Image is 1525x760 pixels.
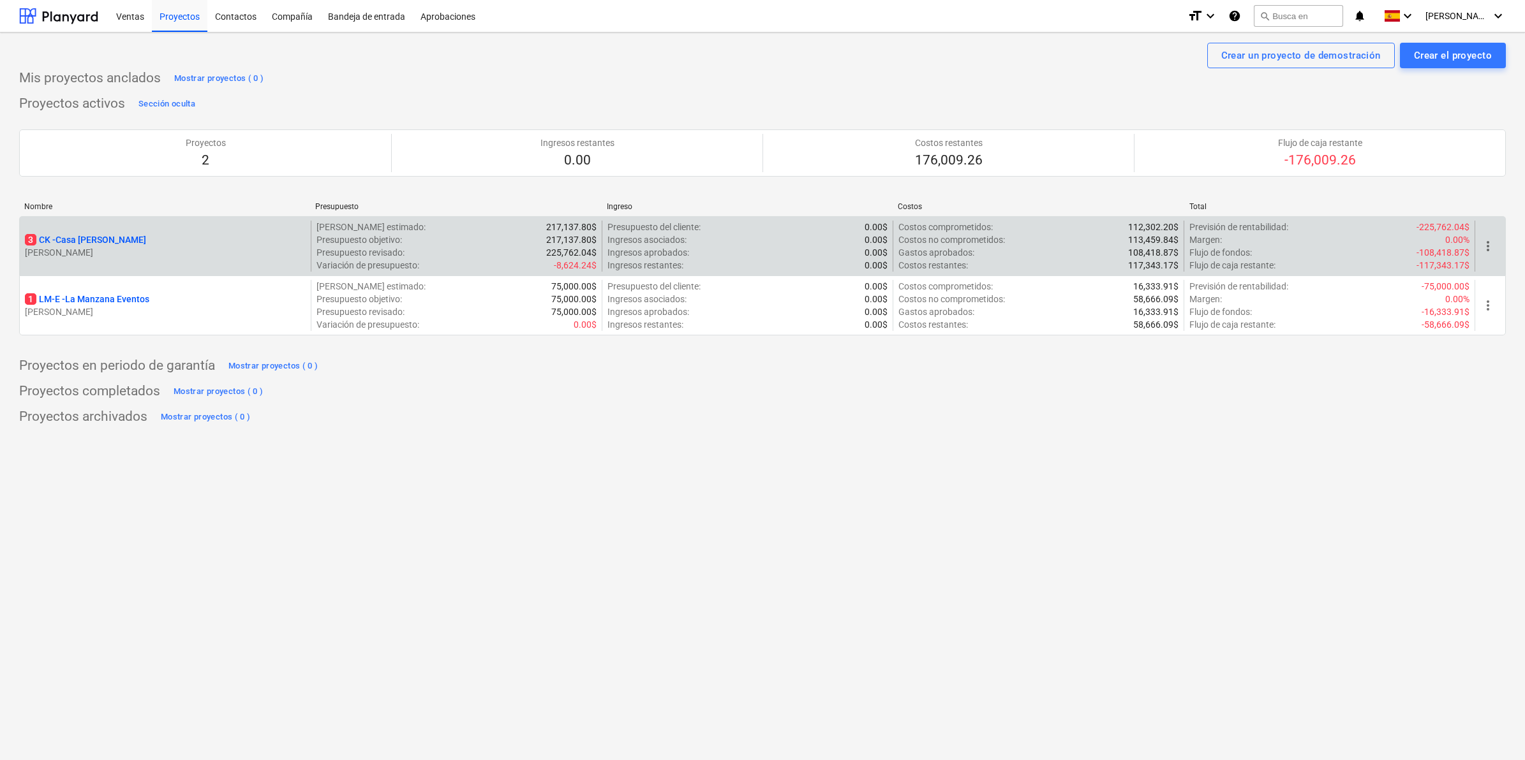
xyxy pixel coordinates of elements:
[1422,318,1469,331] p: -58,666.09$
[174,71,264,86] div: Mostrar proyectos ( 0 )
[1189,305,1252,318] p: Flujo de fondos :
[1133,305,1179,318] p: 16,333.91$
[25,246,306,259] p: [PERSON_NAME]
[1480,238,1496,254] span: more_vert
[546,246,597,259] p: 225,762.04$
[1189,202,1470,211] div: Total
[551,280,597,293] p: 75,000.00$
[1445,233,1469,246] p: 0.00%
[1278,136,1362,149] p: Flujo de caja restante
[540,136,614,149] p: Ingresos restantes
[865,318,888,331] p: 0.00$
[25,293,149,305] p: LM-E - La Manzana Eventos
[554,259,597,272] p: -8,624.24$
[138,97,195,112] div: Sección oculta
[607,202,888,211] div: Ingreso
[865,221,888,233] p: 0.00$
[1189,233,1222,246] p: Margen :
[1203,8,1218,24] i: keyboard_arrow_down
[574,318,597,331] p: 0.00$
[607,221,701,233] p: Presupuesto del cliente :
[316,233,402,246] p: Presupuesto objetivo :
[1254,5,1343,27] button: Busca en
[24,202,305,211] div: Nombre
[607,280,701,293] p: Presupuesto del cliente :
[1425,11,1489,21] span: [PERSON_NAME][GEOGRAPHIC_DATA]
[898,259,968,272] p: Costos restantes :
[1260,11,1270,21] span: search
[316,221,426,233] p: [PERSON_NAME] estimado :
[1189,259,1276,272] p: Flujo de caja restante :
[1417,259,1469,272] p: -117,343.17$
[915,136,983,149] p: Costos restantes
[1128,246,1179,259] p: 108,418.87$
[316,280,426,293] p: [PERSON_NAME] estimado :
[540,152,614,170] p: 0.00
[1278,152,1362,170] p: -176,009.26
[1353,8,1366,24] i: notifications
[135,94,198,114] button: Sección oculta
[174,384,264,399] div: Mostrar proyectos ( 0 )
[1189,221,1288,233] p: Previsión de rentabilidad :
[865,305,888,318] p: 0.00$
[170,381,267,402] button: Mostrar proyectos ( 0 )
[865,246,888,259] p: 0.00$
[1133,318,1179,331] p: 58,666.09$
[1133,280,1179,293] p: 16,333.91$
[25,233,146,246] p: CK - Casa [PERSON_NAME]
[898,233,1005,246] p: Costos no comprometidos :
[607,293,687,305] p: Ingresos asociados :
[1128,221,1179,233] p: 112,302.20$
[1207,43,1395,68] button: Crear un proyecto de demostración
[25,233,306,259] div: 3CK -Casa [PERSON_NAME][PERSON_NAME]
[1414,47,1492,64] div: Crear el proyecto
[1228,8,1241,24] i: Base de conocimientos
[186,136,226,149] p: Proyectos
[898,280,993,293] p: Costos comprometidos :
[316,293,402,305] p: Presupuesto objetivo :
[161,410,251,425] div: Mostrar proyectos ( 0 )
[186,152,226,170] p: 2
[865,259,888,272] p: 0.00$
[316,246,405,259] p: Presupuesto revisado :
[865,280,888,293] p: 0.00$
[1128,233,1179,246] p: 113,459.84$
[316,259,419,272] p: Variación de presupuesto :
[865,233,888,246] p: 0.00$
[171,68,267,89] button: Mostrar proyectos ( 0 )
[607,318,683,331] p: Ingresos restantes :
[898,318,968,331] p: Costos restantes :
[1133,293,1179,305] p: 58,666.09$
[546,233,597,246] p: 217,137.80$
[898,305,974,318] p: Gastos aprobados :
[316,318,419,331] p: Variación de presupuesto :
[898,202,1179,211] div: Costos
[607,233,687,246] p: Ingresos asociados :
[551,305,597,318] p: 75,000.00$
[551,293,597,305] p: 75,000.00$
[1187,8,1203,24] i: format_size
[315,202,596,211] div: Presupuesto
[1417,221,1469,233] p: -225,762.04$
[19,383,160,400] p: Proyectos completados
[158,407,254,427] button: Mostrar proyectos ( 0 )
[607,305,689,318] p: Ingresos aprobados :
[915,152,983,170] p: 176,009.26
[25,293,36,305] span: 1
[25,234,36,245] span: 3
[607,246,689,259] p: Ingresos aprobados :
[1417,246,1469,259] p: -108,418.87$
[898,221,993,233] p: Costos comprometidos :
[19,69,161,87] p: Mis proyectos anclados
[1422,280,1469,293] p: -75,000.00$
[228,359,318,374] div: Mostrar proyectos ( 0 )
[1445,293,1469,305] p: 0.00%
[1189,293,1222,305] p: Margen :
[865,293,888,305] p: 0.00$
[1480,298,1496,313] span: more_vert
[898,293,1005,305] p: Costos no comprometidos :
[19,408,147,426] p: Proyectos archivados
[607,259,683,272] p: Ingresos restantes :
[1400,8,1415,24] i: keyboard_arrow_down
[546,221,597,233] p: 217,137.80$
